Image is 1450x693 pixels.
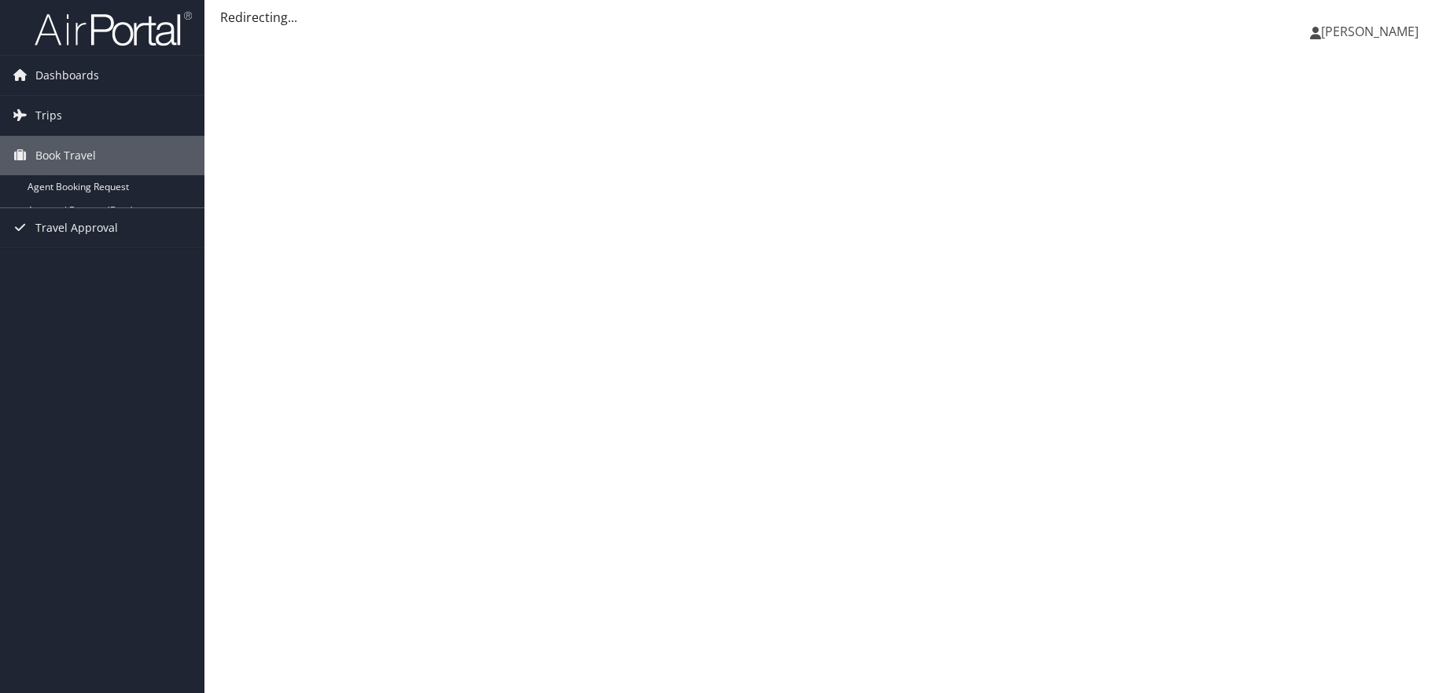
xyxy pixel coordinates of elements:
div: Redirecting... [220,8,1434,27]
span: [PERSON_NAME] [1321,23,1419,40]
span: Trips [35,96,62,135]
span: Travel Approval [35,208,118,247]
a: [PERSON_NAME] [1310,8,1434,55]
span: Dashboards [35,56,99,95]
span: Book Travel [35,136,96,175]
img: airportal-logo.png [35,10,192,47]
